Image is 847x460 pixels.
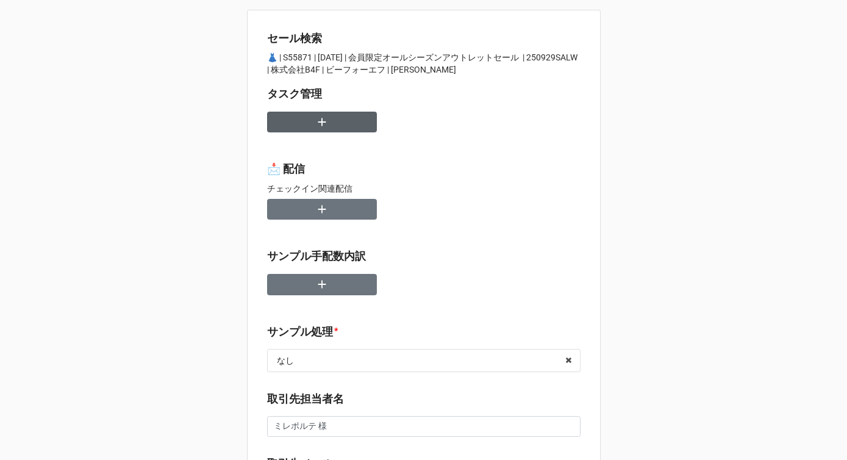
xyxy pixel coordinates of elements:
[267,160,305,178] label: 📩 配信
[267,323,333,340] label: サンプル処理
[267,32,322,45] b: セール検索
[267,390,344,408] label: 取引先担当者名
[267,248,366,265] label: サンプル手配数内訳
[267,182,581,195] p: チェックイン関連配信
[277,356,294,365] div: なし
[267,85,322,102] label: タスク管理
[267,51,581,76] p: 👗 | S55871 | [DATE] | 会員限定オールシーズンアウトレットセール | 250929SALW | 株式会社B4F | ビーフォーエフ | [PERSON_NAME]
